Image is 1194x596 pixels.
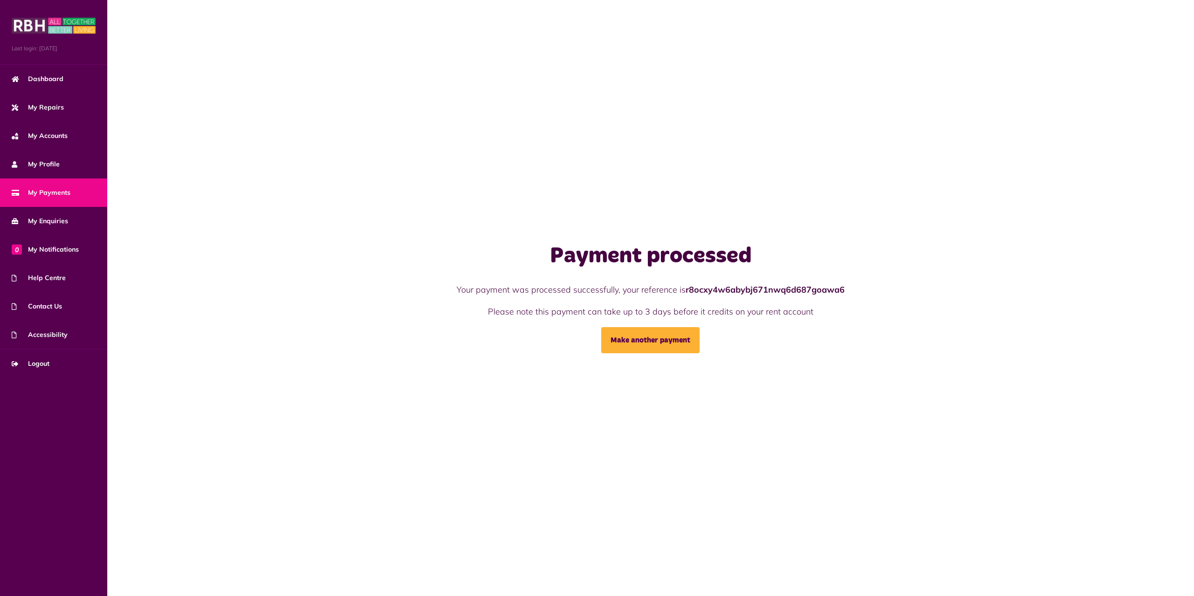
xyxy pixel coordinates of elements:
span: Logout [12,359,49,369]
strong: r8ocxy4w6abybj671nwq6d687goawa6 [686,284,845,295]
span: Accessibility [12,330,68,340]
p: Please note this payment can take up to 3 days before it credits on your rent account [389,305,912,318]
h1: Payment processed [389,243,912,270]
span: Help Centre [12,273,66,283]
img: MyRBH [12,16,96,35]
span: My Enquiries [12,216,68,226]
span: Dashboard [12,74,63,84]
span: My Accounts [12,131,68,141]
span: My Profile [12,159,60,169]
span: Last login: [DATE] [12,44,96,53]
span: My Repairs [12,103,64,112]
span: 0 [12,244,22,254]
span: My Notifications [12,245,79,254]
a: Make another payment [601,327,700,353]
span: My Payments [12,188,70,198]
span: Contact Us [12,301,62,311]
p: Your payment was processed successfully, your reference is [389,283,912,296]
